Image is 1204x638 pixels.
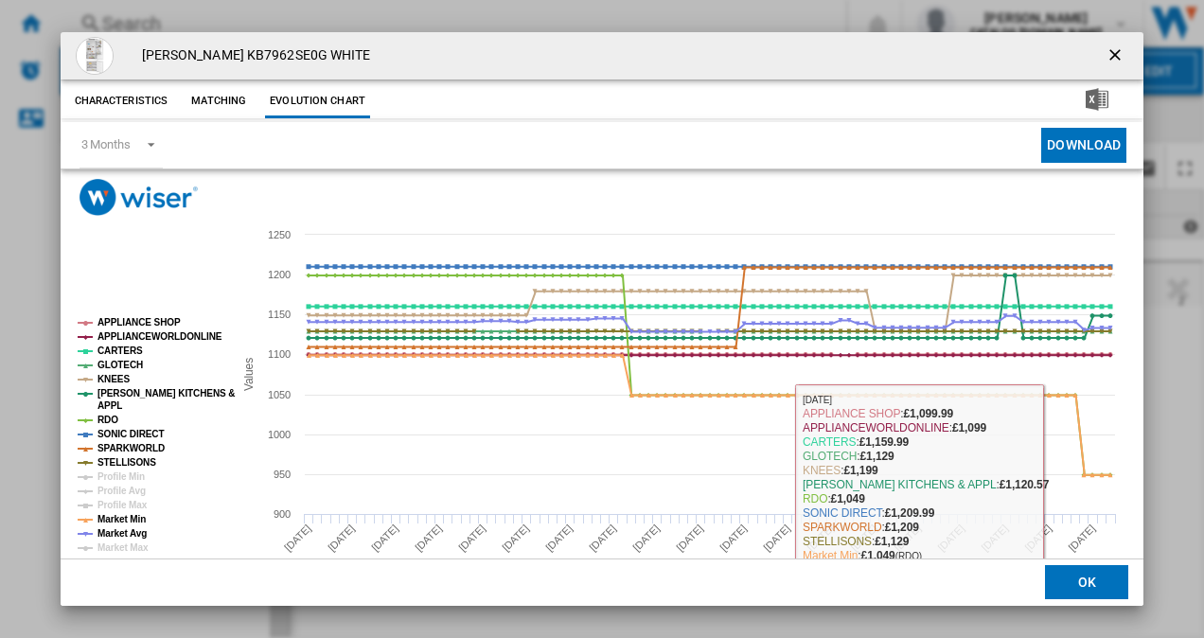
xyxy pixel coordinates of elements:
[892,523,923,554] tspan: [DATE]
[1055,84,1139,118] button: Download in Excel
[177,84,260,118] button: Matching
[1086,88,1108,111] img: excel-24x24.png
[369,523,400,554] tspan: [DATE]
[935,523,966,554] tspan: [DATE]
[1098,37,1136,75] button: getI18NText('BUTTONS.CLOSE_DIALOG')
[97,471,145,482] tspan: Profile Min
[268,429,291,440] tspan: 1000
[97,457,156,468] tspan: STELLISONS
[97,400,122,411] tspan: APPL
[61,32,1144,607] md-dialog: Product popup
[268,389,291,400] tspan: 1050
[456,523,487,554] tspan: [DATE]
[1066,523,1097,554] tspan: [DATE]
[133,46,371,65] h4: [PERSON_NAME] KB7962SE0G WHITE
[717,523,749,554] tspan: [DATE]
[97,528,147,539] tspan: Market Avg
[97,429,164,439] tspan: SONIC DIRECT
[97,388,235,399] tspan: [PERSON_NAME] KITCHENS &
[97,346,143,356] tspan: CARTERS
[268,309,291,320] tspan: 1150
[761,523,792,554] tspan: [DATE]
[805,523,836,554] tspan: [DATE]
[274,469,291,480] tspan: 950
[97,443,165,453] tspan: SPARKWORLD
[97,360,143,370] tspan: GLOTECH
[979,523,1010,554] tspan: [DATE]
[282,523,313,554] tspan: [DATE]
[81,137,131,151] div: 3 Months
[848,523,879,554] tspan: [DATE]
[76,37,114,75] img: kb7962se0.png
[97,374,130,384] tspan: KNEES
[80,179,198,216] img: logo_wiser_300x94.png
[1045,566,1128,600] button: OK
[97,542,149,553] tspan: Market Max
[268,348,291,360] tspan: 1100
[265,84,370,118] button: Evolution chart
[630,523,662,554] tspan: [DATE]
[1022,523,1053,554] tspan: [DATE]
[413,523,444,554] tspan: [DATE]
[70,84,173,118] button: Characteristics
[1106,45,1128,68] ng-md-icon: getI18NText('BUTTONS.CLOSE_DIALOG')
[97,415,118,425] tspan: RDO
[500,523,531,554] tspan: [DATE]
[241,358,255,391] tspan: Values
[674,523,705,554] tspan: [DATE]
[97,500,148,510] tspan: Profile Max
[97,486,146,496] tspan: Profile Avg
[268,229,291,240] tspan: 1250
[587,523,618,554] tspan: [DATE]
[97,317,181,328] tspan: APPLIANCE SHOP
[1041,128,1126,163] button: Download
[274,508,291,520] tspan: 900
[268,269,291,280] tspan: 1200
[97,514,146,524] tspan: Market Min
[97,331,222,342] tspan: APPLIANCEWORLDONLINE
[326,523,357,554] tspan: [DATE]
[543,523,575,554] tspan: [DATE]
